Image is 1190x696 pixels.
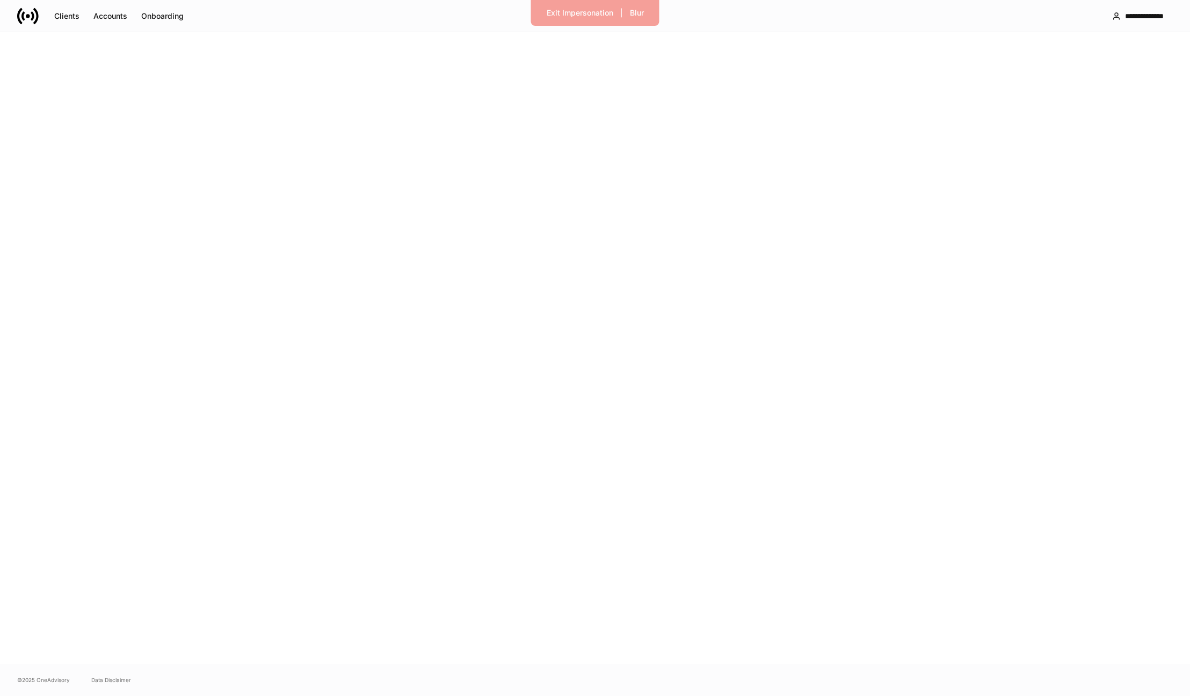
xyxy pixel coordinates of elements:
div: Accounts [93,11,127,21]
button: Clients [47,8,86,25]
button: Onboarding [134,8,191,25]
div: Clients [54,11,79,21]
button: Exit Impersonation [540,4,620,21]
div: Blur [630,8,644,18]
div: Onboarding [141,11,184,21]
button: Blur [623,4,651,21]
div: Exit Impersonation [547,8,613,18]
button: Accounts [86,8,134,25]
a: Data Disclaimer [91,676,131,684]
span: © 2025 OneAdvisory [17,676,70,684]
